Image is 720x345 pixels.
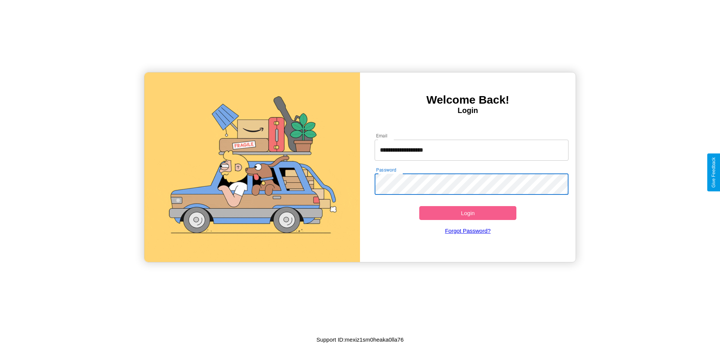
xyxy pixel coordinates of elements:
img: gif [144,72,360,262]
button: Login [419,206,516,220]
label: Password [376,167,396,173]
label: Email [376,133,388,139]
h3: Welcome Back! [360,93,576,106]
p: Support ID: mexiz1sm0heaka0lla76 [316,334,404,345]
a: Forgot Password? [371,220,565,241]
div: Give Feedback [711,157,716,188]
h4: Login [360,106,576,115]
